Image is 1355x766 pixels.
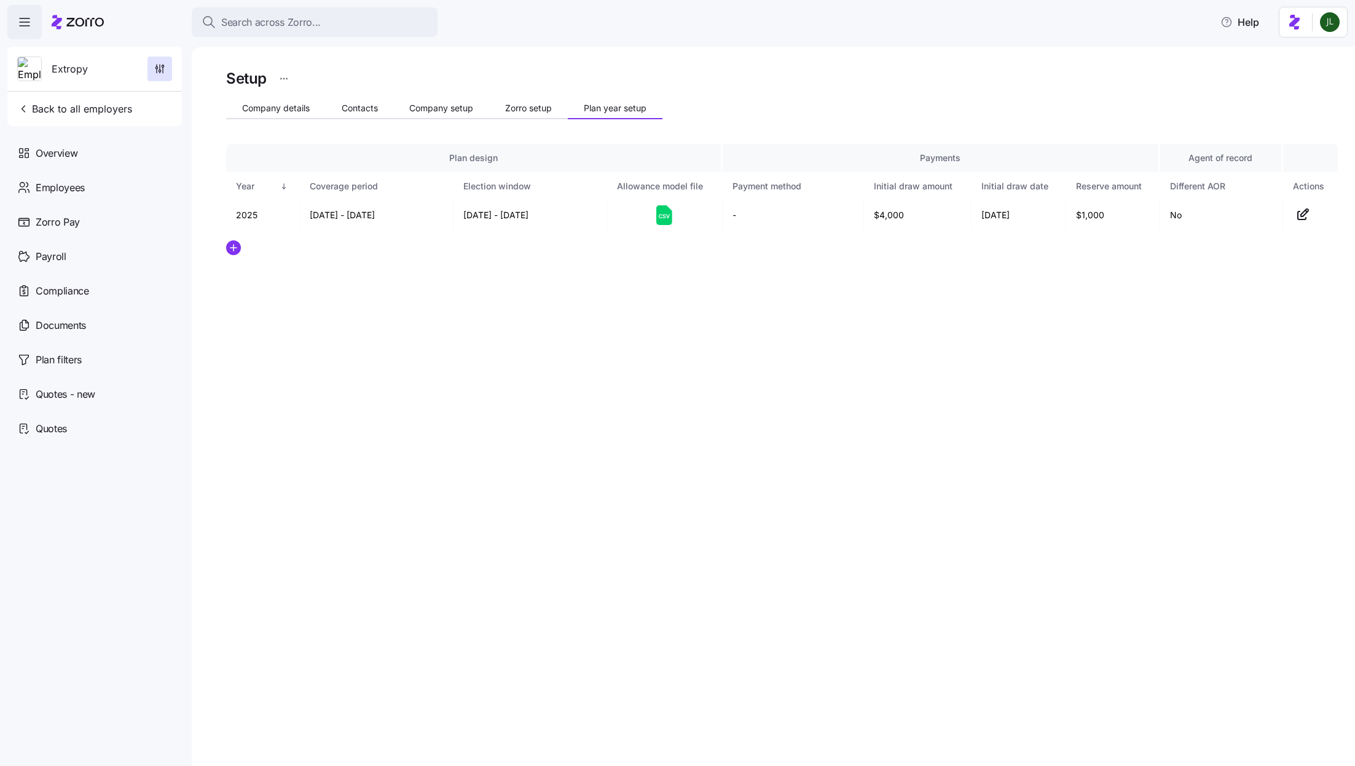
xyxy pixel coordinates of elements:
a: Overview [7,136,182,170]
span: Quotes [36,421,67,436]
div: Actions [1293,180,1328,193]
div: Agent of record [1170,151,1271,165]
span: Employees [36,180,85,195]
span: Zorro Pay [36,215,80,230]
div: Year [236,180,278,193]
div: Initial draw amount [874,180,960,193]
div: Different AOR [1170,180,1271,193]
div: Payment method [732,180,852,193]
td: [DATE] - [DATE] [300,200,454,231]
div: Plan design [236,151,711,165]
img: Employer logo [18,57,41,82]
a: Documents [7,308,182,342]
td: [DATE] [972,200,1067,231]
svg: add icon [226,240,241,255]
div: Allowance model file [617,180,711,193]
span: Documents [36,318,86,333]
div: Sorted descending [280,182,288,191]
td: $4,000 [864,200,972,231]
span: Quotes - new [36,387,95,402]
div: Reserve amount [1076,180,1148,193]
span: Back to all employers [17,101,132,116]
span: Payroll [36,249,66,264]
img: d9b9d5af0451fe2f8c405234d2cf2198 [1320,12,1340,32]
td: $1,000 [1066,200,1160,231]
td: - [723,200,864,231]
h1: Setup [226,69,267,88]
span: Company setup [409,104,473,113]
a: Employees [7,170,182,205]
div: Payments [732,151,1149,165]
td: 2025 [226,200,300,231]
div: Coverage period [310,180,442,193]
td: [DATE] - [DATE] [454,200,607,231]
span: Plan filters [36,352,82,368]
a: Payroll [7,239,182,274]
span: Plan year setup [584,104,646,113]
span: Extropy [52,61,88,77]
span: Compliance [36,283,89,299]
span: Search across Zorro... [221,15,321,30]
span: Overview [36,146,77,161]
span: Help [1220,15,1259,30]
div: Election window [463,180,595,193]
a: Zorro Pay [7,205,182,239]
button: Back to all employers [12,97,137,121]
td: No [1160,200,1283,231]
span: Zorro setup [505,104,552,113]
button: Search across Zorro... [192,7,438,37]
span: Company details [242,104,310,113]
div: Initial draw date [981,180,1055,193]
button: Help [1211,10,1269,34]
a: Compliance [7,274,182,308]
a: Quotes [7,411,182,446]
a: Quotes - new [7,377,182,411]
th: YearSorted descending [226,172,300,200]
span: Contacts [342,104,378,113]
a: Plan filters [7,342,182,377]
